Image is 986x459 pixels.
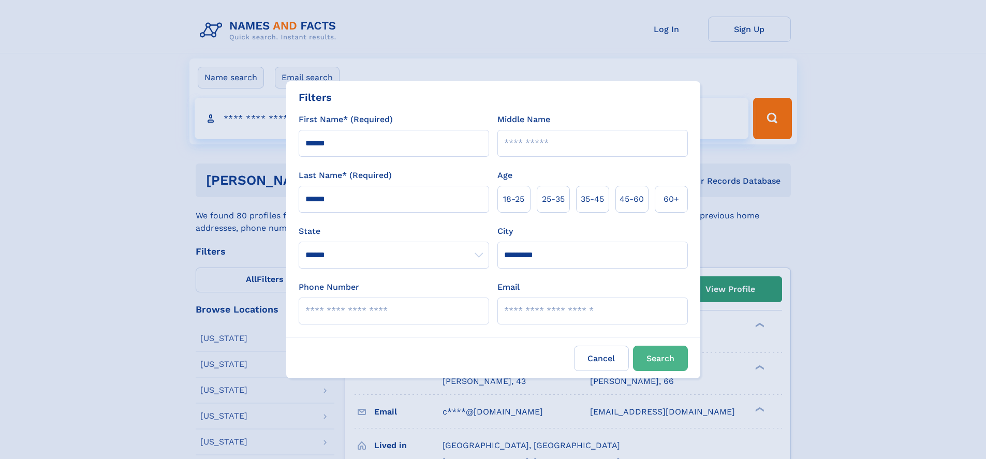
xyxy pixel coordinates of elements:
[664,193,679,205] span: 60+
[299,281,359,293] label: Phone Number
[299,90,332,105] div: Filters
[574,346,629,371] label: Cancel
[503,193,524,205] span: 18‑25
[542,193,565,205] span: 25‑35
[299,169,392,182] label: Last Name* (Required)
[633,346,688,371] button: Search
[581,193,604,205] span: 35‑45
[620,193,644,205] span: 45‑60
[497,281,520,293] label: Email
[497,169,512,182] label: Age
[497,113,550,126] label: Middle Name
[299,113,393,126] label: First Name* (Required)
[299,225,489,238] label: State
[497,225,513,238] label: City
